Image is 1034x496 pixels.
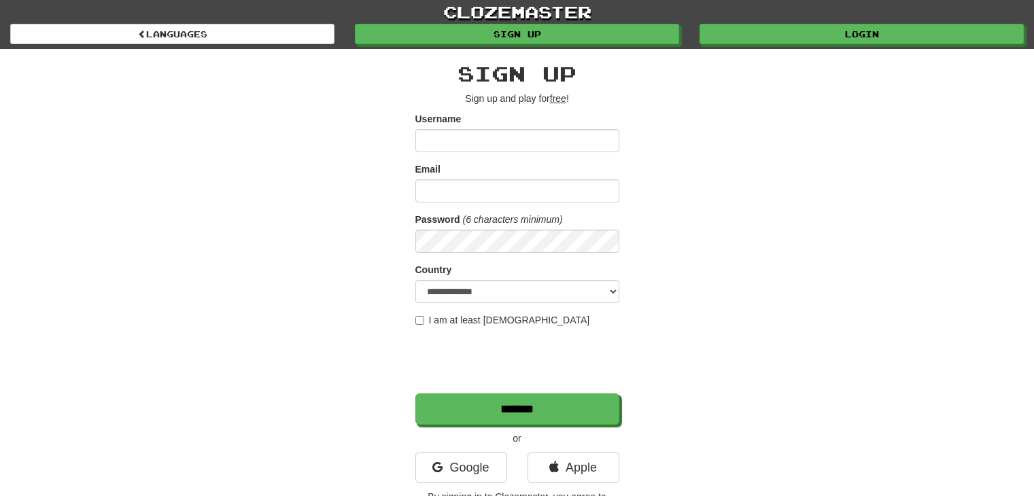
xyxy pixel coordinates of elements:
label: Country [415,263,452,277]
iframe: reCAPTCHA [415,334,622,387]
a: Sign up [355,24,679,44]
a: Login [700,24,1024,44]
label: Email [415,162,441,176]
u: free [550,93,566,104]
p: or [415,431,619,445]
label: Password [415,213,460,226]
em: (6 characters minimum) [463,214,563,225]
label: Username [415,112,462,126]
a: Languages [10,24,334,44]
a: Google [415,452,507,483]
a: Apple [528,452,619,483]
label: I am at least [DEMOGRAPHIC_DATA] [415,313,590,327]
input: I am at least [DEMOGRAPHIC_DATA] [415,316,424,325]
p: Sign up and play for ! [415,92,619,105]
h2: Sign up [415,63,619,85]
